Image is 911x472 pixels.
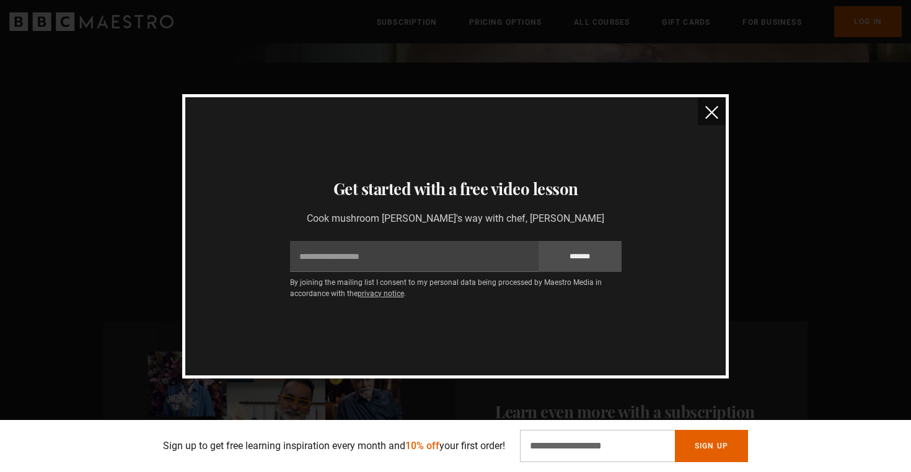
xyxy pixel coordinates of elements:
a: privacy notice [358,289,404,298]
span: 10% off [405,440,439,452]
p: Cook mushroom [PERSON_NAME]'s way with chef, [PERSON_NAME] [290,211,622,226]
button: Sign Up [675,430,748,462]
button: close [698,97,726,125]
h3: Get started with a free video lesson [200,177,711,201]
p: By joining the mailing list I consent to my personal data being processed by Maestro Media in acc... [290,277,622,299]
p: Sign up to get free learning inspiration every month and your first order! [163,439,505,453]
